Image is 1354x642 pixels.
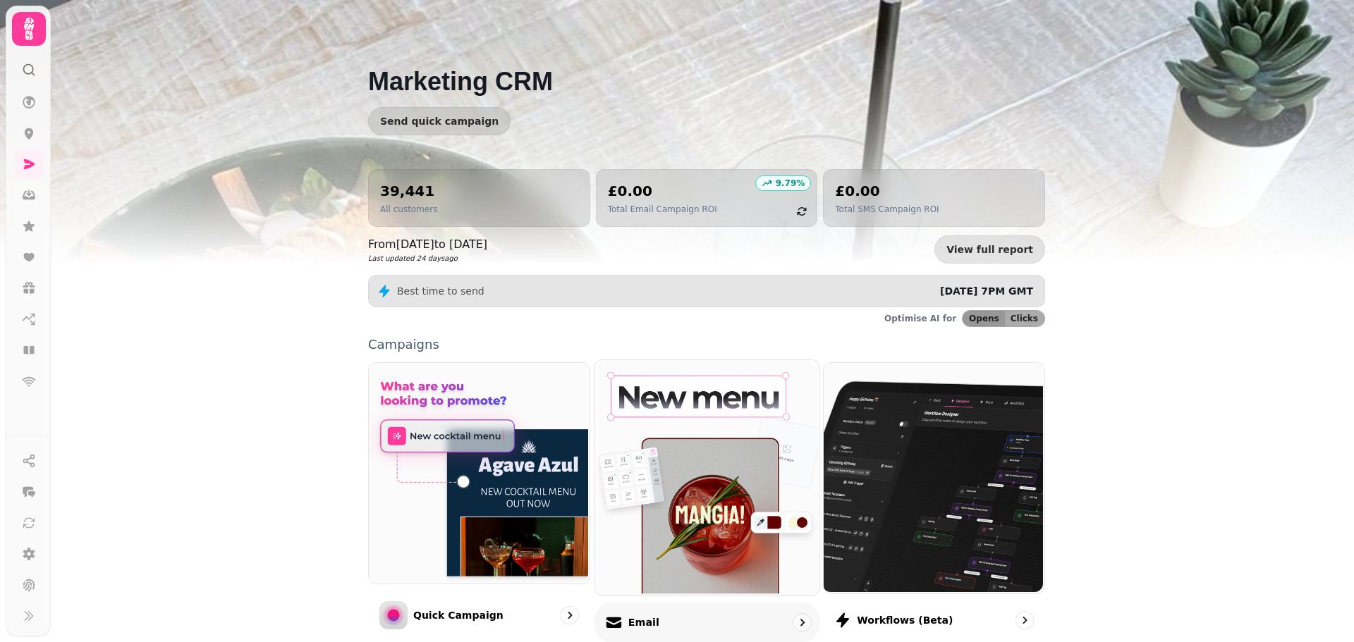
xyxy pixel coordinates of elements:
img: Email [592,359,817,593]
a: Quick CampaignQuick Campaign [368,362,590,641]
p: Total SMS Campaign ROI [835,204,939,215]
p: Last updated 24 days ago [368,253,487,264]
button: Opens [963,311,1005,326]
p: Optimise AI for [884,313,956,324]
h1: Marketing CRM [368,34,1045,96]
svg: go to [795,615,809,629]
span: Opens [969,314,999,323]
button: Clicks [1005,311,1044,326]
img: Quick Campaign [367,362,588,582]
h2: 39,441 [380,181,437,201]
img: Workflows (beta) [822,362,1043,592]
p: Best time to send [397,284,484,298]
p: Total Email Campaign ROI [608,204,717,215]
a: Workflows (beta)Workflows (beta) [823,362,1045,641]
a: View full report [934,235,1045,264]
button: refresh [790,199,814,223]
p: Email [628,615,659,629]
p: Quick Campaign [413,608,504,622]
button: Send quick campaign [368,107,511,135]
p: 9.79 % [776,178,805,189]
h2: £0.00 [608,181,717,201]
span: [DATE] 7PM GMT [940,285,1033,297]
p: Campaigns [368,338,1045,351]
svg: go to [563,608,577,622]
p: Workflows (beta) [857,613,953,627]
h2: £0.00 [835,181,939,201]
span: Send quick campaign [380,116,499,126]
p: From [DATE] to [DATE] [368,236,487,253]
span: Clicks [1011,314,1038,323]
svg: go to [1018,613,1032,627]
p: All customers [380,204,437,215]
